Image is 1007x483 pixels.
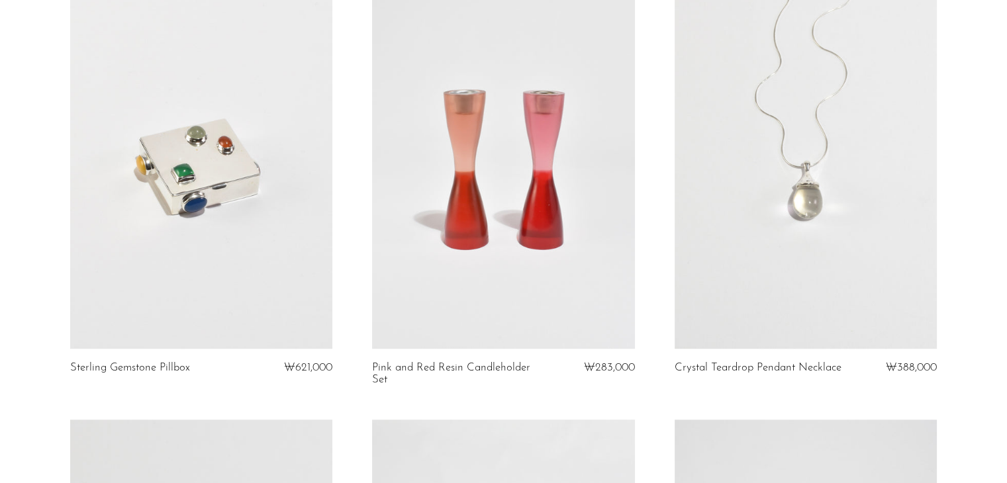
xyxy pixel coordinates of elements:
[372,362,548,386] a: Pink and Red Resin Candleholder Set
[584,362,635,373] span: ₩283,000
[284,362,332,373] span: ₩621,000
[886,362,937,373] span: ₩388,000
[70,362,190,374] a: Sterling Gemstone Pillbox
[675,362,841,374] a: Crystal Teardrop Pendant Necklace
